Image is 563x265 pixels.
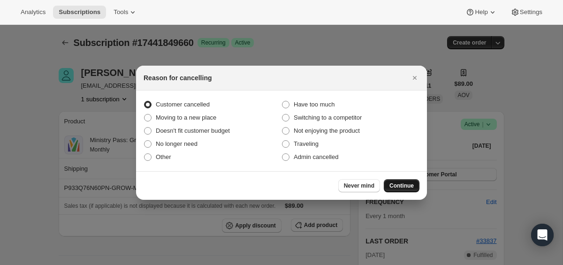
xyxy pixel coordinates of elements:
[531,224,554,246] div: Open Intercom Messenger
[156,127,230,134] span: Doesn't fit customer budget
[294,140,319,147] span: Traveling
[21,8,46,16] span: Analytics
[475,8,487,16] span: Help
[389,182,414,189] span: Continue
[15,6,51,19] button: Analytics
[294,114,362,121] span: Switching to a competitor
[294,101,335,108] span: Have too much
[156,114,216,121] span: Moving to a new place
[338,179,380,192] button: Never mind
[156,101,210,108] span: Customer cancelled
[294,153,338,160] span: Admin cancelled
[294,127,360,134] span: Not enjoying the product
[505,6,548,19] button: Settings
[53,6,106,19] button: Subscriptions
[520,8,542,16] span: Settings
[384,179,419,192] button: Continue
[108,6,143,19] button: Tools
[59,8,100,16] span: Subscriptions
[344,182,374,189] span: Never mind
[114,8,128,16] span: Tools
[156,153,171,160] span: Other
[144,73,212,83] h2: Reason for cancelling
[156,140,198,147] span: No longer need
[408,71,421,84] button: Close
[460,6,502,19] button: Help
